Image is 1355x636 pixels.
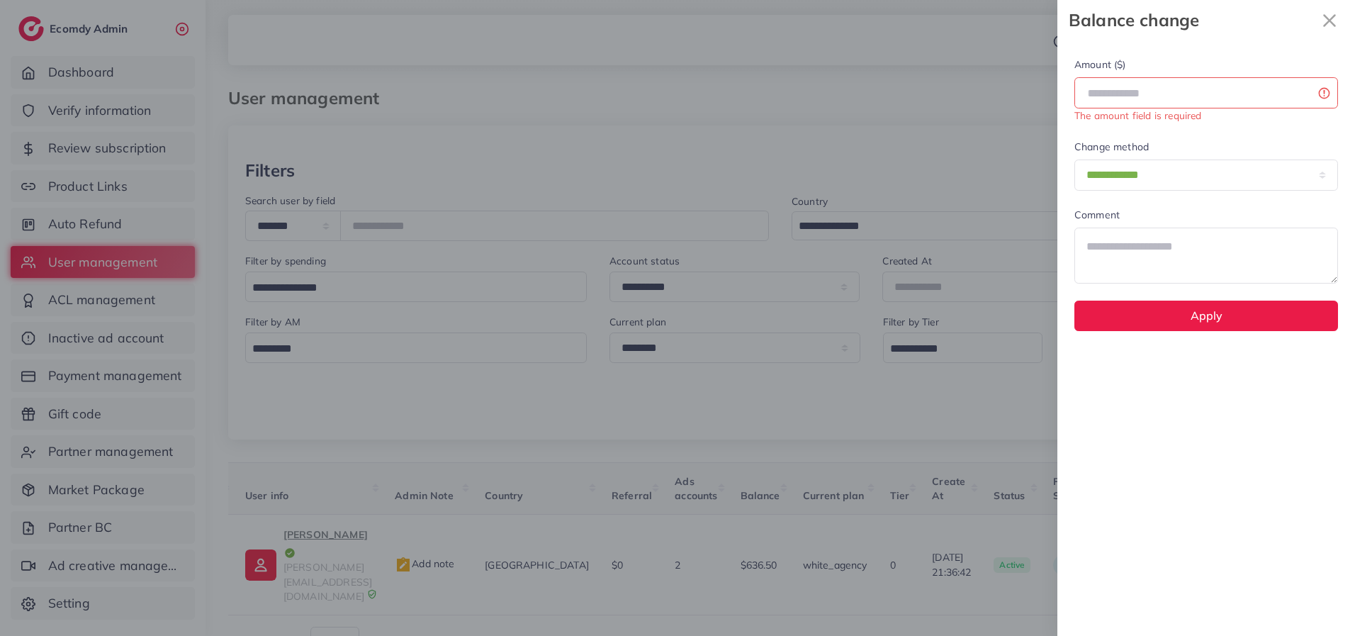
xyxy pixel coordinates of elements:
[1315,6,1344,35] button: Close
[1074,140,1338,160] legend: Change method
[1191,308,1222,323] span: Apply
[1074,57,1338,77] legend: Amount ($)
[1069,8,1315,33] strong: Balance change
[1074,109,1201,121] small: The amount field is required
[1315,6,1344,35] svg: x
[1074,301,1338,331] button: Apply
[1074,208,1338,228] legend: Comment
